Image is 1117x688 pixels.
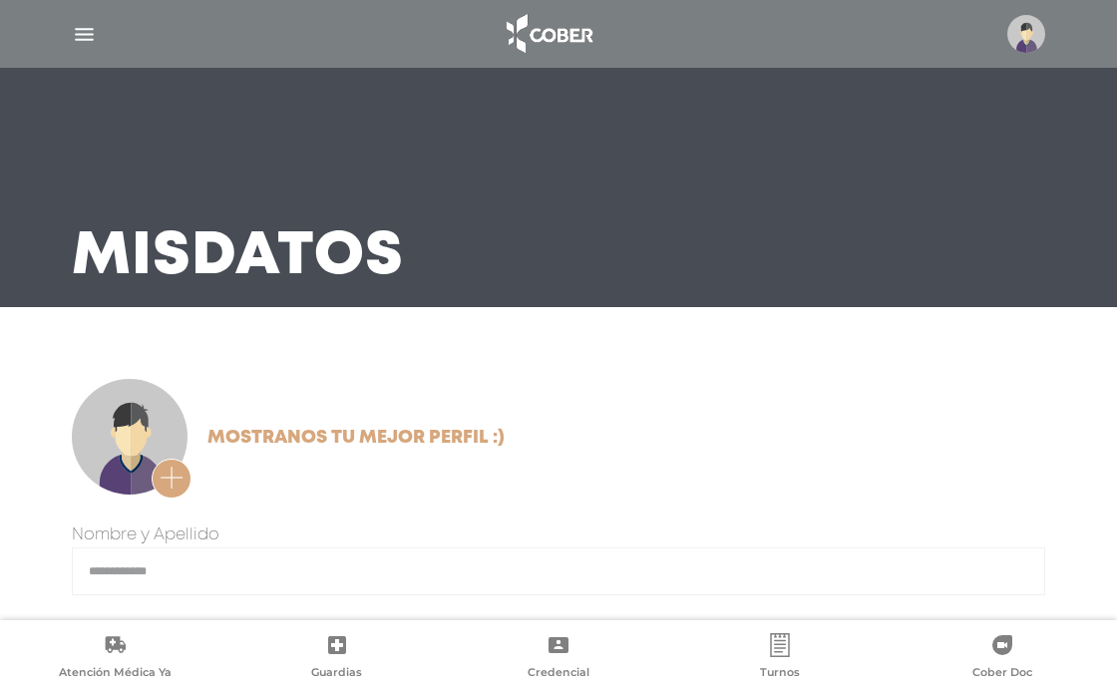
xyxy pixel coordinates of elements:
[225,633,447,684] a: Guardias
[72,523,219,547] label: Nombre y Apellido
[1007,15,1045,53] img: profile-placeholder.svg
[448,633,669,684] a: Credencial
[72,231,404,283] h3: Mis Datos
[496,10,600,58] img: logo_cober_home-white.png
[760,665,800,683] span: Turnos
[59,665,172,683] span: Atención Médica Ya
[972,665,1032,683] span: Cober Doc
[207,428,505,450] h2: Mostranos tu mejor perfil :)
[4,633,225,684] a: Atención Médica Ya
[528,665,589,683] span: Credencial
[892,633,1113,684] a: Cober Doc
[72,22,97,47] img: Cober_menu-lines-white.svg
[311,665,362,683] span: Guardias
[669,633,891,684] a: Turnos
